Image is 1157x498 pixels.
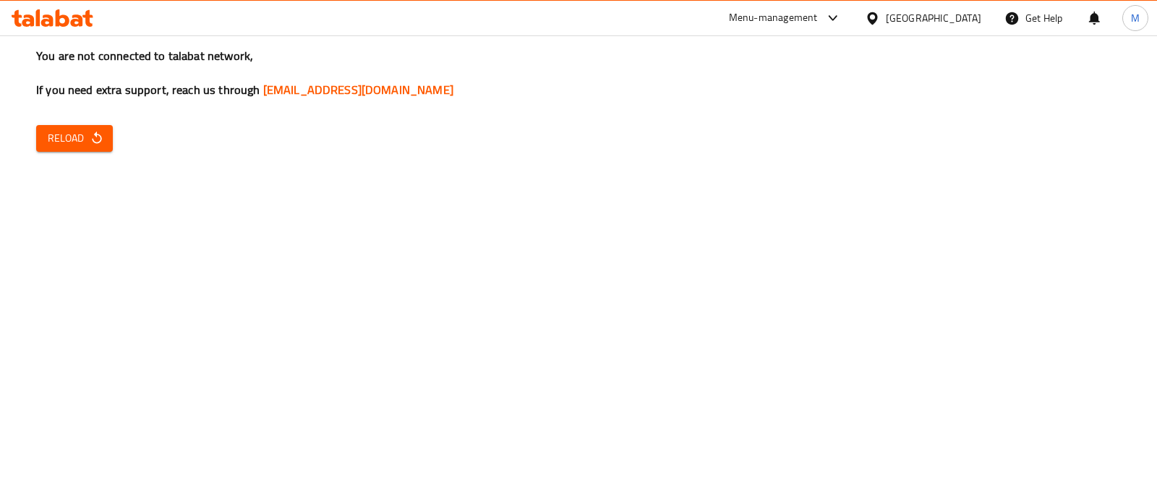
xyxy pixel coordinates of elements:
[1131,10,1140,26] span: M
[48,129,101,147] span: Reload
[886,10,981,26] div: [GEOGRAPHIC_DATA]
[263,79,453,100] a: [EMAIL_ADDRESS][DOMAIN_NAME]
[36,48,1121,98] h3: You are not connected to talabat network, If you need extra support, reach us through
[729,9,818,27] div: Menu-management
[36,125,113,152] button: Reload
